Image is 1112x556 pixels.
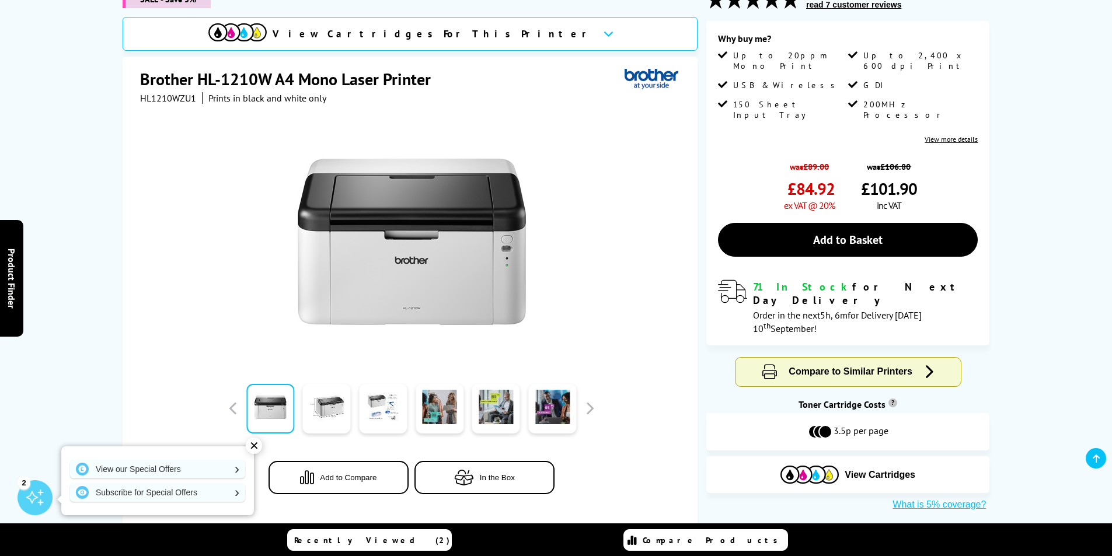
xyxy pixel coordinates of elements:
span: ex VAT @ 20% [784,200,835,211]
span: 200MHz Processor [863,99,975,120]
span: USB & Wireless [733,80,841,90]
sup: Cost per page [888,398,897,407]
span: 5h, 6m [820,309,848,321]
span: £101.90 [861,178,917,200]
span: Recently Viewed (2) [294,535,450,545]
button: Add to Compare [269,461,409,494]
span: In the Box [480,473,515,482]
button: In the Box [414,461,555,494]
span: 71 In Stock [753,280,852,293]
button: What is 5% coverage? [889,499,989,510]
div: modal_delivery [718,280,978,334]
img: Brother HL-1210W [297,127,526,356]
a: Add to Basket [718,223,978,257]
span: View Cartridges [845,470,915,480]
button: Compare to Similar Printers [735,358,961,386]
span: HL1210WZU1 [140,92,196,104]
span: was [861,155,917,172]
span: £84.92 [787,178,835,200]
span: inc VAT [877,200,901,211]
img: Cartridges [780,466,839,484]
div: ✕ [246,438,262,454]
div: 2 [18,476,30,489]
a: Compare Products [623,529,788,551]
div: Why buy me? [718,33,978,50]
span: Up to 2,400 x 600 dpi Print [863,50,975,71]
div: Toner Cartridge Costs [706,398,989,410]
a: View our Special Offers [70,460,245,478]
span: was [784,155,835,172]
a: View more details [925,135,978,144]
span: View Cartridges For This Printer [273,27,594,40]
h1: Brother HL-1210W A4 Mono Laser Printer [140,68,442,90]
span: 3.5p per page [834,425,888,439]
span: Compare to Similar Printers [789,366,912,376]
sup: th [764,320,771,331]
i: Prints in black and white only [208,92,326,104]
a: Subscribe for Special Offers [70,483,245,502]
strike: £89.00 [803,161,829,172]
span: Order in the next for Delivery [DATE] 10 September! [753,309,922,334]
span: Product Finder [6,248,18,308]
a: Recently Viewed (2) [287,529,452,551]
span: GDI [863,80,884,90]
button: View Cartridges [715,465,981,484]
img: cmyk-icon.svg [208,23,267,41]
div: for Next Day Delivery [753,280,978,307]
img: Brother [625,68,678,90]
strike: £106.80 [880,161,911,172]
span: Up to 20ppm Mono Print [733,50,845,71]
span: Add to Compare [320,473,377,482]
span: Compare Products [643,535,784,545]
span: 150 Sheet Input Tray [733,99,845,120]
